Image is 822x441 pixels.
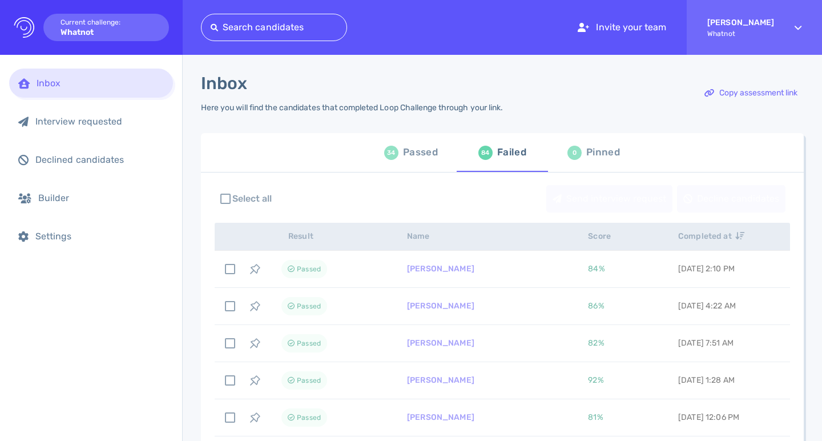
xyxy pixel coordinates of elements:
[201,103,503,113] div: Here you will find the candidates that completed Loop Challenge through your link.
[707,30,774,38] span: Whatnot
[586,144,620,161] div: Pinned
[35,154,164,165] div: Declined candidates
[201,73,247,94] h1: Inbox
[35,231,164,242] div: Settings
[35,116,164,127] div: Interview requested
[567,146,582,160] div: 0
[403,144,438,161] div: Passed
[699,80,803,106] div: Copy assessment link
[707,18,774,27] strong: [PERSON_NAME]
[37,78,164,89] div: Inbox
[698,79,804,107] button: Copy assessment link
[38,193,164,203] div: Builder
[497,144,526,161] div: Failed
[478,146,493,160] div: 84
[384,146,398,160] div: 34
